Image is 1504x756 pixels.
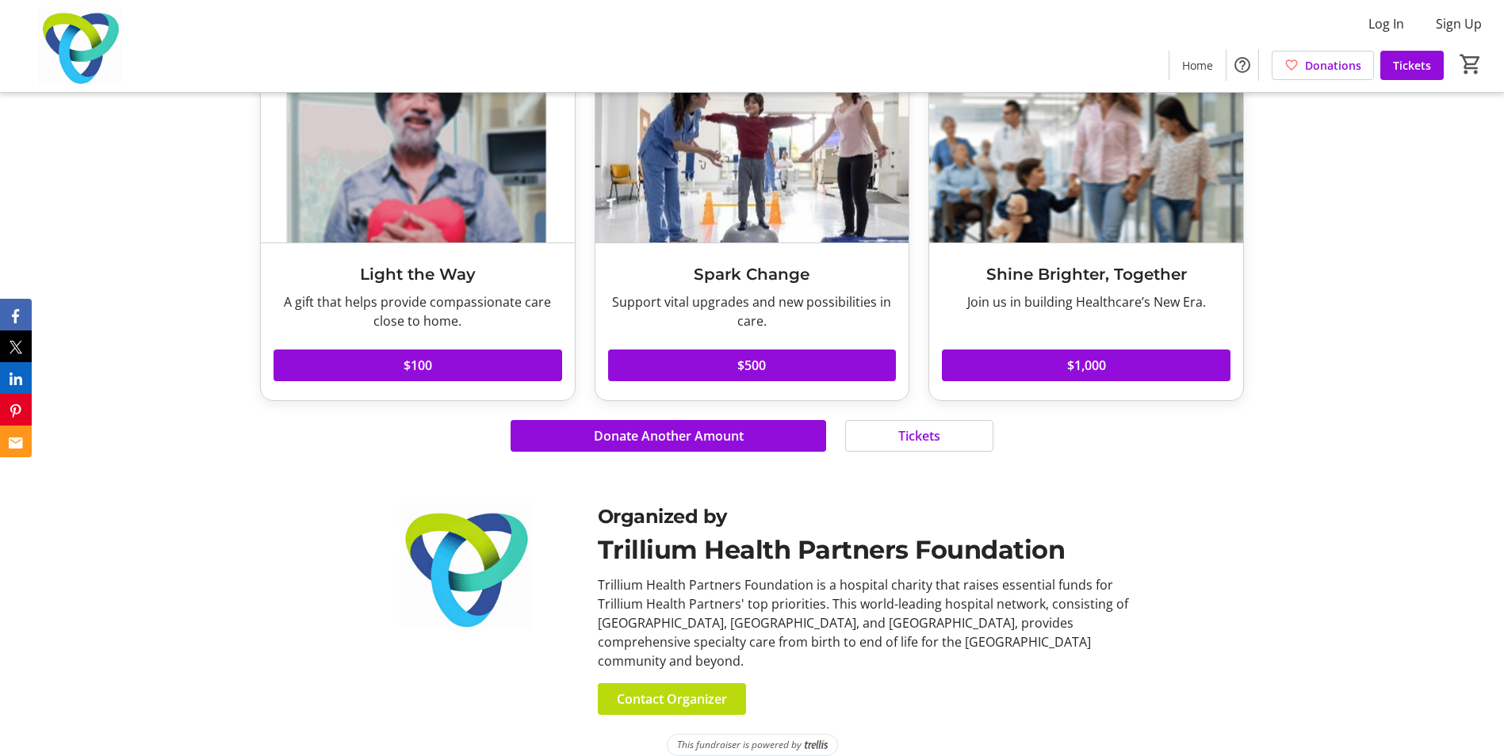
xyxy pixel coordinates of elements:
span: Tickets [898,426,940,445]
button: Donate Another Amount [511,420,826,452]
button: $100 [274,349,562,381]
button: $500 [608,349,897,381]
div: A gift that helps provide compassionate care close to home. [274,292,562,330]
img: Shine Brighter, Together [929,67,1243,242]
span: Donate Another Amount [594,426,744,445]
h3: Spark Change [608,262,897,286]
h3: Shine Brighter, Together [942,262,1230,286]
button: $1,000 [942,349,1230,381]
img: Light the Way [261,67,575,242]
button: Contact Organizer [598,683,746,715]
span: Log In [1368,14,1404,33]
span: This fundraiser is powered by [677,738,802,752]
img: Spark Change [595,67,909,242]
span: Contact Organizer [617,689,727,708]
button: Log In [1356,11,1417,36]
img: Trellis Logo [805,739,828,750]
button: Cart [1456,50,1485,78]
span: $500 [737,356,766,375]
button: Tickets [845,420,993,452]
span: Donations [1305,57,1361,74]
span: $1,000 [1067,356,1106,375]
button: Sign Up [1423,11,1494,36]
div: Trillium Health Partners Foundation is a hospital charity that raises essential funds for Trilliu... [598,575,1153,670]
span: Home [1182,57,1213,74]
h3: Light the Way [274,262,562,286]
div: Support vital upgrades and new possibilities in care. [608,292,897,330]
button: Help [1227,49,1258,81]
img: Trillium Health Partners Foundation logo [352,502,579,630]
div: Trillium Health Partners Foundation [598,531,1153,569]
span: Sign Up [1436,14,1482,33]
a: Tickets [1380,51,1444,80]
img: Trillium Health Partners Foundation's Logo [10,6,151,86]
div: Organized by [598,502,1153,531]
a: Donations [1272,51,1374,80]
span: Tickets [1393,57,1431,74]
span: $100 [404,356,432,375]
a: Home [1169,51,1226,80]
div: Join us in building Healthcare’s New Era. [942,292,1230,311]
